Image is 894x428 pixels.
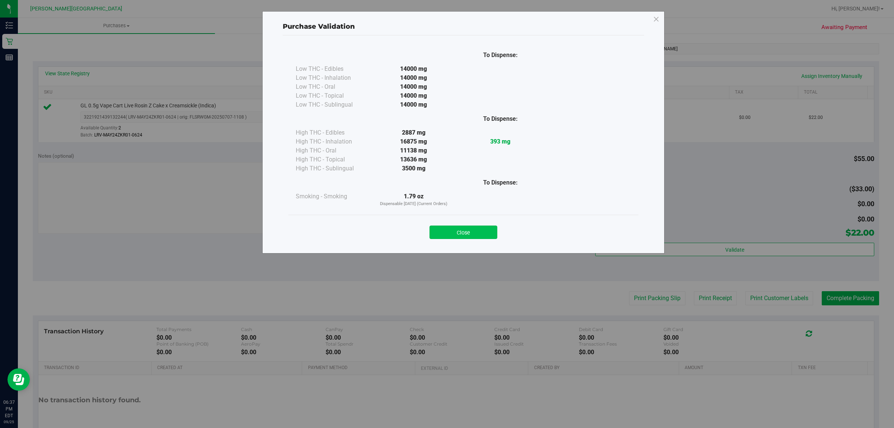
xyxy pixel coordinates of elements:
[370,82,457,91] div: 14000 mg
[296,192,370,201] div: Smoking - Smoking
[370,146,457,155] div: 11138 mg
[296,164,370,173] div: High THC - Sublingual
[296,100,370,109] div: Low THC - Sublingual
[457,51,544,60] div: To Dispense:
[370,201,457,207] p: Dispensable [DATE] (Current Orders)
[296,82,370,91] div: Low THC - Oral
[283,22,355,31] span: Purchase Validation
[370,137,457,146] div: 16875 mg
[296,91,370,100] div: Low THC - Topical
[370,100,457,109] div: 14000 mg
[296,146,370,155] div: High THC - Oral
[457,114,544,123] div: To Dispense:
[429,226,497,239] button: Close
[7,368,30,391] iframe: Resource center
[490,138,510,145] strong: 393 mg
[296,155,370,164] div: High THC - Topical
[370,164,457,173] div: 3500 mg
[457,178,544,187] div: To Dispense:
[296,137,370,146] div: High THC - Inhalation
[296,128,370,137] div: High THC - Edibles
[370,155,457,164] div: 13636 mg
[370,128,457,137] div: 2887 mg
[296,64,370,73] div: Low THC - Edibles
[296,73,370,82] div: Low THC - Inhalation
[370,91,457,100] div: 14000 mg
[370,192,457,207] div: 1.79 oz
[370,73,457,82] div: 14000 mg
[370,64,457,73] div: 14000 mg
